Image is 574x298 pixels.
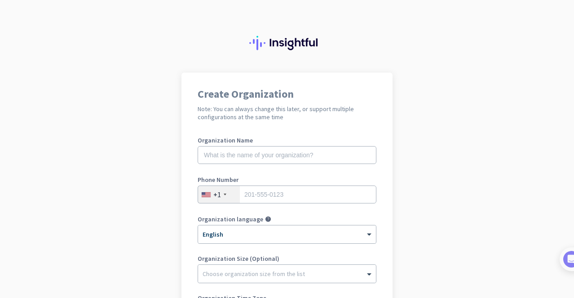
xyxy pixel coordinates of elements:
[213,190,221,199] div: +1
[198,177,376,183] label: Phone Number
[198,255,376,262] label: Organization Size (Optional)
[198,186,376,203] input: 201-555-0123
[249,36,325,50] img: Insightful
[198,89,376,99] h1: Create Organization
[198,146,376,164] input: What is the name of your organization?
[265,216,271,222] i: help
[198,216,263,222] label: Organization language
[198,137,376,143] label: Organization Name
[198,105,376,121] h2: Note: You can always change this later, or support multiple configurations at the same time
